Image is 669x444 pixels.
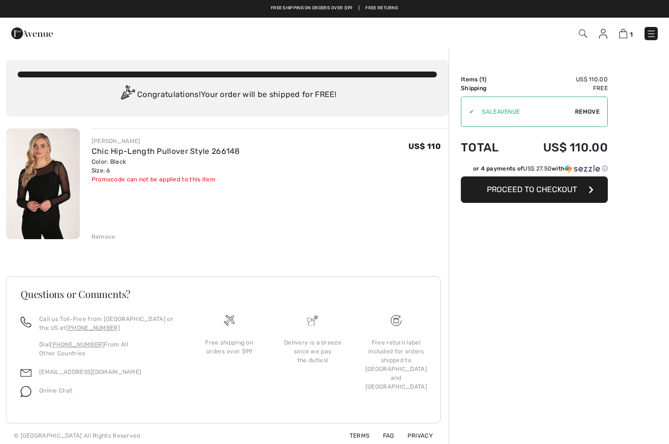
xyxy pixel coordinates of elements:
[619,29,627,38] img: Shopping Bag
[646,29,656,39] img: Menu
[391,315,402,326] img: Free shipping on orders over $99
[619,27,633,39] a: 1
[362,338,430,391] div: Free return label included for orders shipped to [GEOGRAPHIC_DATA] and [GEOGRAPHIC_DATA]
[21,289,426,299] h3: Questions or Comments?
[408,142,441,151] span: US$ 110
[523,165,551,172] span: US$ 27.50
[575,107,599,116] span: Remove
[473,164,608,173] div: or 4 payments of with
[92,157,240,175] div: Color: Black Size: 6
[271,5,353,12] a: Free shipping on orders over $99
[224,315,235,326] img: Free shipping on orders over $99
[195,338,263,356] div: Free shipping on orders over $99
[21,368,31,378] img: email
[474,97,575,126] input: Promo code
[66,324,120,331] a: [PHONE_NUMBER]
[481,76,484,83] span: 1
[338,432,370,439] a: Terms
[307,315,318,326] img: Delivery is a breeze since we pay the duties!
[565,164,600,173] img: Sezzle
[50,341,104,348] a: [PHONE_NUMBER]
[515,75,608,84] td: US$ 110.00
[92,137,240,146] div: [PERSON_NAME]
[118,85,137,105] img: Congratulation2.svg
[461,75,515,84] td: Items ( )
[14,431,141,440] div: © [GEOGRAPHIC_DATA] All Rights Reserved
[92,232,116,241] div: Remove
[365,5,398,12] a: Free Returns
[92,147,240,156] a: Chic Hip-Length Pullover Style 266148
[371,432,394,439] a: FAQ
[18,85,437,105] div: Congratulations! Your order will be shipped for FREE!
[630,31,633,38] span: 1
[461,176,608,203] button: Proceed to Checkout
[39,340,176,358] p: Dial From All Other Countries
[599,29,607,39] img: My Info
[515,131,608,164] td: US$ 110.00
[515,84,608,93] td: Free
[461,131,515,164] td: Total
[358,5,359,12] span: |
[39,387,72,394] span: Online Chat
[39,369,141,375] a: [EMAIL_ADDRESS][DOMAIN_NAME]
[92,175,240,184] div: Promocode can not be applied to this item
[396,432,433,439] a: Privacy
[21,317,31,327] img: call
[579,29,587,38] img: Search
[39,315,176,332] p: Call us Toll-Free from [GEOGRAPHIC_DATA] or the US at
[21,386,31,397] img: chat
[11,24,53,43] img: 1ère Avenue
[461,84,515,93] td: Shipping
[487,185,577,194] span: Proceed to Checkout
[461,107,474,116] div: ✔
[11,28,53,37] a: 1ère Avenue
[6,128,80,239] img: Chic Hip-Length Pullover Style 266148
[461,164,608,176] div: or 4 payments ofUS$ 27.50withSezzle Click to learn more about Sezzle
[279,338,346,365] div: Delivery is a breeze since we pay the duties!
